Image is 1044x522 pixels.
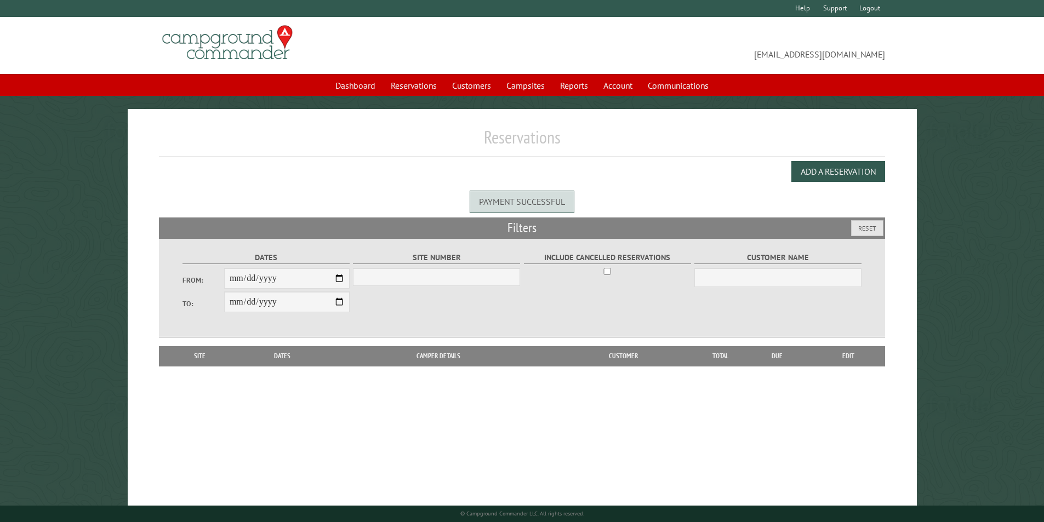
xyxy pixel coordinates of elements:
th: Camper Details [329,346,547,366]
label: Site Number [353,251,520,264]
a: Communications [641,75,715,96]
label: Dates [182,251,350,264]
a: Customers [446,75,498,96]
th: Site [164,346,236,366]
th: Dates [236,346,329,366]
h2: Filters [159,217,886,238]
label: To: [182,299,224,309]
small: © Campground Commander LLC. All rights reserved. [460,510,584,517]
a: Account [597,75,639,96]
th: Due [743,346,812,366]
label: Include Cancelled Reservations [524,251,691,264]
button: Reset [851,220,883,236]
span: [EMAIL_ADDRESS][DOMAIN_NAME] [522,30,886,61]
label: Customer Name [694,251,862,264]
h1: Reservations [159,127,886,157]
label: From: [182,275,224,285]
th: Edit [812,346,886,366]
th: Customer [547,346,699,366]
a: Campsites [500,75,551,96]
th: Total [699,346,743,366]
img: Campground Commander [159,21,296,64]
a: Reports [554,75,595,96]
a: Dashboard [329,75,382,96]
div: Payment successful [470,191,574,213]
a: Reservations [384,75,443,96]
button: Add a Reservation [791,161,885,182]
